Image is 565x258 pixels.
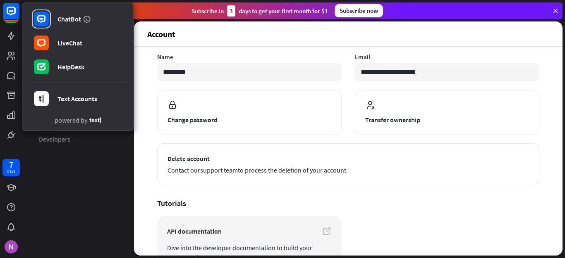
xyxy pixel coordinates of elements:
span: Transfer ownership [365,115,529,125]
div: 7 [9,161,13,168]
div: Subscribe now [335,4,383,17]
a: 7 days [2,159,20,176]
div: 3 [227,5,235,17]
span: Delete account [168,154,529,163]
header: Account [134,21,563,46]
label: Name [157,53,342,61]
button: Transfer ownership [355,90,539,135]
h4: Tutorials [157,199,539,208]
button: Delete account Contact oursupport teamto process the deletion of your account. [157,143,539,185]
label: Email [355,53,539,61]
div: days [7,168,15,174]
span: API documentation [167,226,332,236]
span: Developers [39,135,70,144]
span: Change password [168,115,331,125]
a: Developers [34,133,122,146]
span: Contact our to process the deletion of your account. [168,165,529,175]
button: Open LiveChat chat widget [7,3,31,28]
button: Change password [157,90,342,135]
div: Subscribe in days to get your first month for $1 [192,5,328,17]
a: support team [200,166,238,174]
